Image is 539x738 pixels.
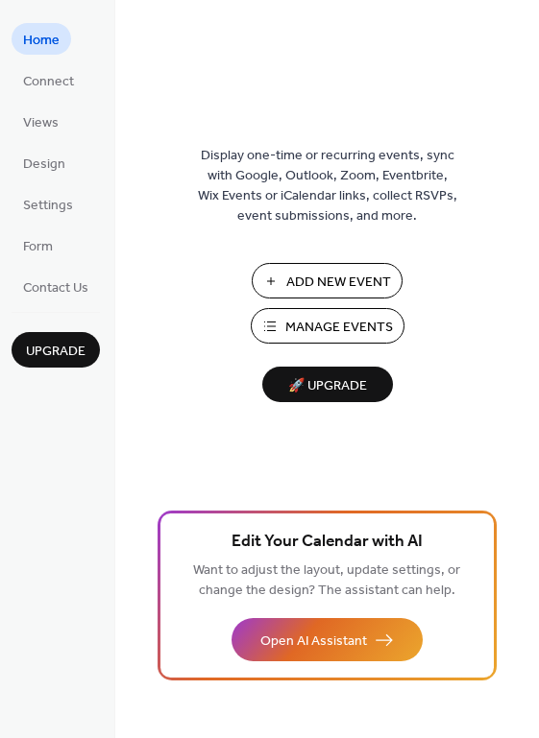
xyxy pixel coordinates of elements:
[260,631,367,652] span: Open AI Assistant
[251,308,404,344] button: Manage Events
[262,367,393,402] button: 🚀 Upgrade
[23,155,65,175] span: Design
[232,618,423,661] button: Open AI Assistant
[23,278,88,298] span: Contact Us
[12,23,71,55] a: Home
[23,196,73,216] span: Settings
[23,237,53,257] span: Form
[23,31,60,51] span: Home
[198,146,457,226] span: Display one-time or recurring events, sync with Google, Outlook, Zoom, Eventbrite, Wix Events or ...
[12,332,100,368] button: Upgrade
[12,229,64,261] a: Form
[12,147,77,179] a: Design
[12,188,85,220] a: Settings
[26,342,86,362] span: Upgrade
[12,271,100,302] a: Contact Us
[12,64,86,96] a: Connect
[193,558,460,604] span: Want to adjust the layout, update settings, or change the design? The assistant can help.
[23,72,74,92] span: Connect
[274,373,381,399] span: 🚀 Upgrade
[23,113,59,133] span: Views
[286,273,391,293] span: Add New Event
[252,263,403,298] button: Add New Event
[12,106,70,137] a: Views
[285,318,393,338] span: Manage Events
[232,529,423,556] span: Edit Your Calendar with AI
